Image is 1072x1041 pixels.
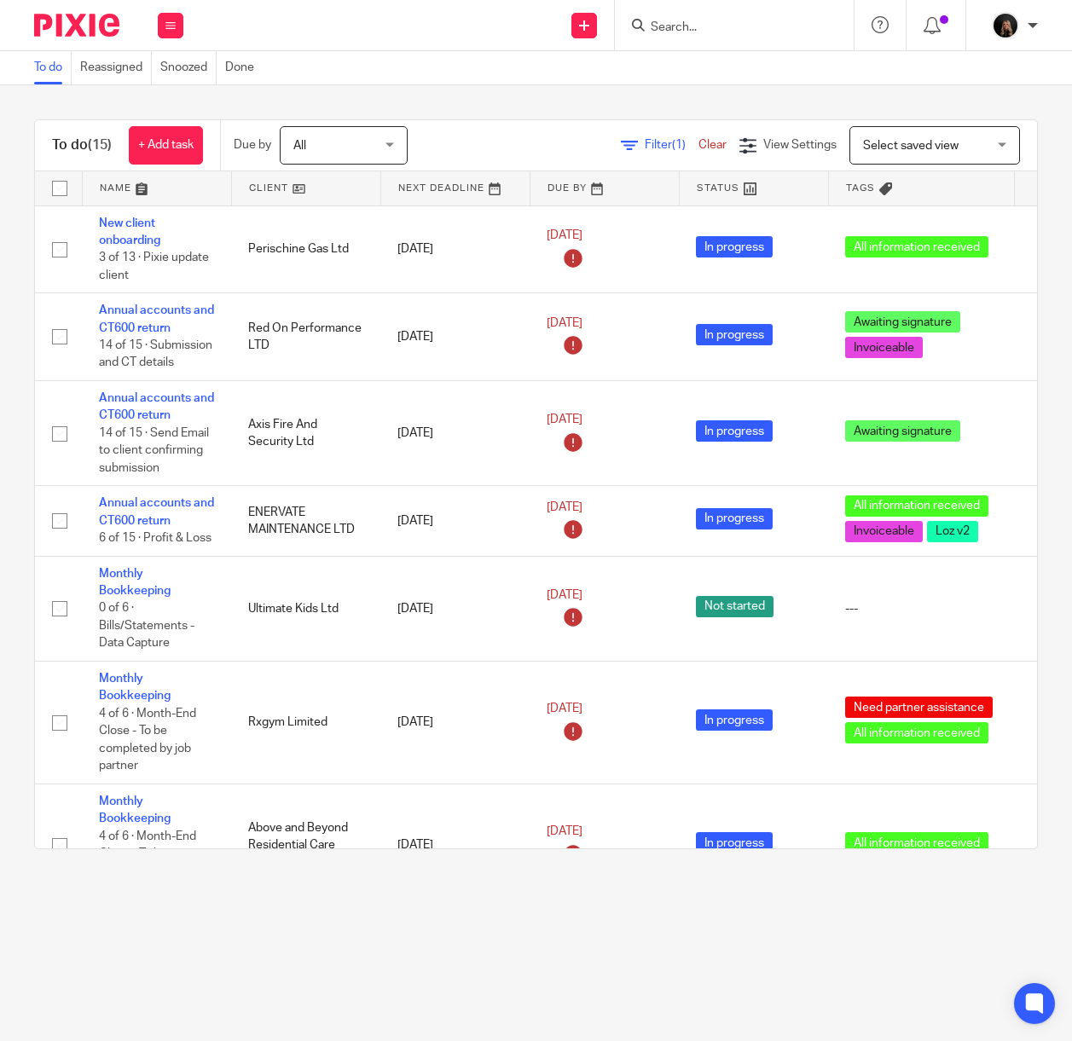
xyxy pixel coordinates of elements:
[547,703,582,714] span: [DATE]
[160,51,217,84] a: Snoozed
[231,381,380,486] td: Axis Fire And Security Ltd
[845,236,988,257] span: All information received
[34,51,72,84] a: To do
[99,497,214,526] a: Annual accounts and CT600 return
[696,420,773,442] span: In progress
[231,661,380,784] td: Rxgym Limited
[99,603,194,650] span: 0 of 6 · Bills/Statements - Data Capture
[99,708,196,772] span: 4 of 6 · Month-End Close - To be completed by job partner
[380,381,530,486] td: [DATE]
[99,392,214,421] a: Annual accounts and CT600 return
[99,217,160,246] a: New client onboarding
[52,136,112,154] h1: To do
[380,486,530,556] td: [DATE]
[547,229,582,241] span: [DATE]
[99,427,209,474] span: 14 of 15 · Send Email to client confirming submission
[380,556,530,661] td: [DATE]
[763,139,837,151] span: View Settings
[845,521,923,542] span: Invoiceable
[547,501,582,513] span: [DATE]
[845,495,988,517] span: All information received
[293,140,306,152] span: All
[846,183,875,193] span: Tags
[380,205,530,293] td: [DATE]
[696,508,773,529] span: In progress
[845,420,960,442] span: Awaiting signature
[645,139,698,151] span: Filter
[992,12,1019,39] img: 455A9867.jpg
[380,784,530,906] td: [DATE]
[380,293,530,381] td: [DATE]
[99,795,171,824] a: Monthly Bookkeeping
[863,140,959,152] span: Select saved view
[845,832,988,853] span: All information received
[231,784,380,906] td: Above and Beyond Residential Care Services Ltd
[234,136,271,153] p: Due by
[80,51,152,84] a: Reassigned
[231,486,380,556] td: ENERVATE MAINTENANCE LTD
[225,51,263,84] a: Done
[231,293,380,381] td: Red On Performance LTD
[99,568,171,597] a: Monthly Bookkeeping
[845,337,923,358] span: Invoiceable
[696,709,773,731] span: In progress
[927,521,978,542] span: Loz v2
[99,252,209,281] span: 3 of 13 · Pixie update client
[696,236,773,257] span: In progress
[99,830,196,895] span: 4 of 6 · Month-End Close - To be completed by job partner
[231,556,380,661] td: Ultimate Kids Ltd
[698,139,727,151] a: Clear
[99,532,212,544] span: 6 of 15 · Profit & Loss
[34,14,119,37] img: Pixie
[672,139,686,151] span: (1)
[99,304,214,333] a: Annual accounts and CT600 return
[845,697,993,718] span: Need partner assistance
[649,20,803,36] input: Search
[547,317,582,329] span: [DATE]
[845,311,960,333] span: Awaiting signature
[547,414,582,425] span: [DATE]
[231,205,380,293] td: Perischine Gas Ltd
[380,661,530,784] td: [DATE]
[547,825,582,837] span: [DATE]
[88,138,112,152] span: (15)
[845,722,988,743] span: All information received
[845,600,997,617] div: ---
[99,339,212,369] span: 14 of 15 · Submission and CT details
[696,832,773,853] span: In progress
[696,596,774,617] span: Not started
[129,126,203,165] a: + Add task
[696,324,773,345] span: In progress
[547,589,582,601] span: [DATE]
[99,673,171,702] a: Monthly Bookkeeping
